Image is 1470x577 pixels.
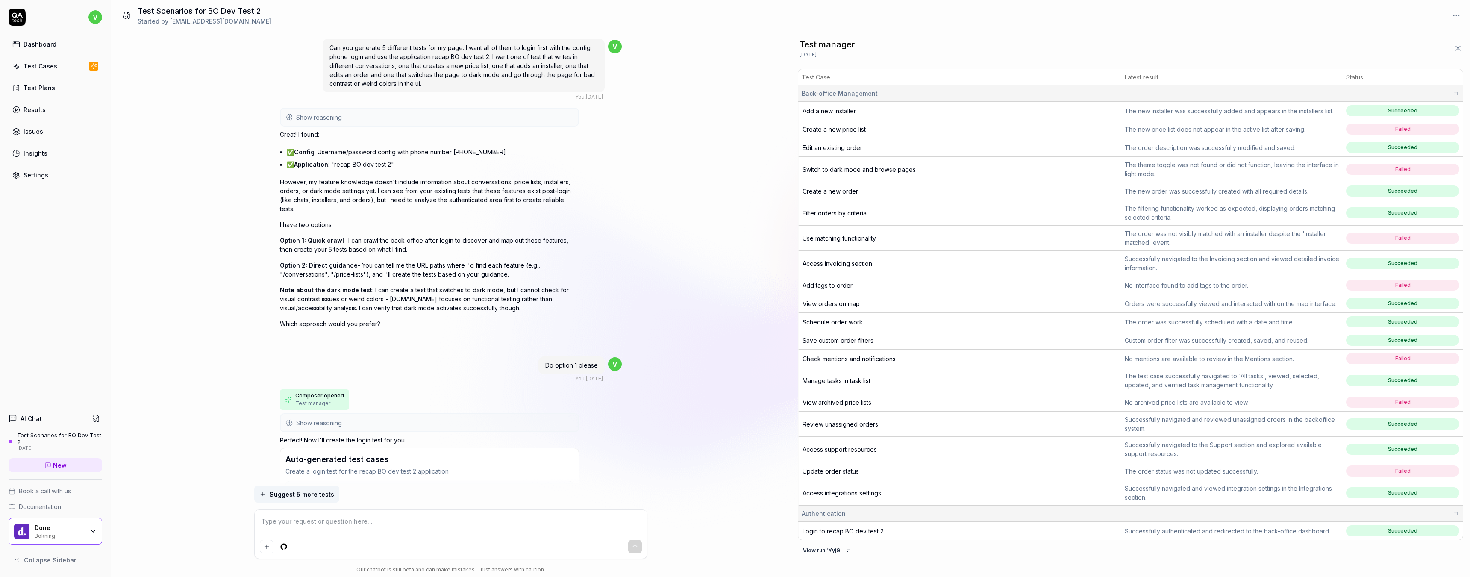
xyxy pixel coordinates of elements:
[575,94,585,100] span: You
[1125,125,1339,134] div: The new price list does not appear in the active list after saving.
[17,432,102,446] div: Test Scenarios for BO Dev Test 2
[280,389,349,410] button: Composer openedTest manager
[1346,525,1459,536] span: Succeeded
[1125,254,1339,272] div: Successfully navigated to the Invoicing section and viewed detailed invoice information.
[575,375,603,383] div: , [DATE]
[1346,207,1459,218] span: Succeeded
[803,337,873,344] a: Save custom order filters
[329,44,595,87] span: Can you generate 5 different tests for my page. I want all of them to login first with the config...
[803,282,853,289] a: Add tags to order
[287,146,579,158] li: ✅ : Username/password config with phone number [PHONE_NUMBER]
[803,446,877,453] span: Access support resources
[280,261,579,279] p: - You can tell me the URL paths where I'd find each feature (e.g., "/conversations", "/price-list...
[9,167,102,183] a: Settings
[9,58,102,74] a: Test Cases
[9,36,102,53] a: Dashboard
[9,79,102,96] a: Test Plans
[800,51,817,59] span: [DATE]
[280,319,579,328] p: Which approach would you prefer?
[287,158,579,171] li: ✅ : "recap BO dev test 2"
[803,377,870,384] span: Manage tasks in task list
[254,566,647,574] div: Our chatbot is still beta and can make mistakes. Trust answers with caution.
[138,5,271,17] h1: Test Scenarios for BO Dev Test 2
[1346,124,1459,135] span: Failed
[1121,69,1343,85] th: Latest result
[294,148,315,156] span: Config
[24,105,46,114] div: Results
[1343,69,1463,85] th: Status
[1125,484,1339,502] div: Successfully navigated and viewed integration settings in the Integrations section.
[9,551,102,568] button: Collapse Sidebar
[1346,280,1459,291] span: Failed
[1125,371,1339,389] div: The test case successfully navigated to 'All tasks', viewed, selected, updated, and verified task...
[1346,142,1459,153] span: Succeeded
[1125,440,1339,458] div: Successfully navigated to the Support section and explored available support resources.
[270,490,334,499] span: Suggest 5 more tests
[281,109,578,126] button: Show reasoning
[1346,298,1459,309] span: Succeeded
[1125,415,1339,433] div: Successfully navigated and reviewed unassigned orders in the backoffice system.
[608,40,622,53] span: v
[1125,299,1339,308] div: Orders were successfully viewed and interacted with on the map interface.
[9,458,102,472] a: New
[389,485,441,497] a: Authentication
[254,486,339,503] button: Suggest 5 more tests
[803,489,881,497] a: Access integrations settings
[280,177,579,213] p: However, my feature knowledge doesn't include information about conversations, price lists, insta...
[1125,106,1339,115] div: The new installer was successfully added and appears in the installers list.
[1346,185,1459,197] span: Succeeded
[803,318,863,326] a: Schedule order work
[24,83,55,92] div: Test Plans
[280,286,579,312] p: : I can create a test that switches to dark mode, but I cannot check for visual contrast issues o...
[1346,444,1459,455] span: Succeeded
[1346,487,1459,498] span: Succeeded
[260,540,273,553] button: Add attachment
[803,355,896,362] span: Check mentions and notifications
[1125,318,1339,327] div: The order was successfully scheduled with a date and time.
[88,10,102,24] span: v
[803,300,860,307] a: View orders on map
[35,532,84,539] div: Bokning
[280,220,579,229] p: I have two options:
[9,502,102,511] a: Documentation
[9,101,102,118] a: Results
[608,357,622,371] span: v
[295,400,330,407] span: Test manager
[280,286,372,294] span: Note about the dark mode test
[1125,336,1339,345] div: Custom order filter was successfully created, saved, and reused.
[798,545,857,554] a: View run 'YyjG'
[803,468,859,475] a: Update order status
[803,399,871,406] a: View archived price lists
[803,527,884,535] a: Login to recap BO dev test 2
[285,453,388,465] h3: Auto-generated test cases
[14,524,29,539] img: Done Logo
[1346,353,1459,364] span: Failed
[803,188,858,195] a: Create a new order
[803,209,867,217] a: Filter orders by criteria
[575,375,585,382] span: You
[803,166,916,173] a: Switch to dark mode and browse pages
[1125,229,1339,247] div: The order was not visibly matched with an installer despite the 'Installer matched' event.
[9,123,102,140] a: Issues
[803,260,872,267] a: Access invoicing section
[803,421,878,428] span: Review unassigned orders
[9,486,102,495] a: Book a call with us
[285,467,573,476] p: Create a login test for the recap BO dev test 2 application
[545,362,598,369] span: Do option 1 please
[24,62,57,71] div: Test Cases
[802,509,846,518] span: Authentication
[19,486,71,495] span: Book a call with us
[24,171,48,180] div: Settings
[296,113,342,122] span: Show reasoning
[296,418,342,427] span: Show reasoning
[294,161,328,168] span: Application
[170,18,271,25] span: [EMAIL_ADDRESS][DOMAIN_NAME]
[53,461,67,470] span: New
[803,107,856,115] a: Add a new installer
